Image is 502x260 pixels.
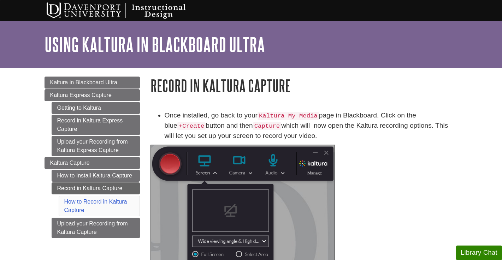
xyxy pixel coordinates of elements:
[45,77,140,89] a: Kaltura in Blackboard Ultra
[50,160,90,166] span: Kaltura Capture
[52,170,140,182] a: How to Install Kaltura Capture
[52,102,140,114] a: Getting to Kaltura
[52,115,140,135] a: Record in Kaltura Express Capture
[165,110,458,141] li: Once installed, go back to your page in Blackboard. Click on the blue button and then which will ...
[50,79,117,85] span: Kaltura in Blackboard Ultra
[45,34,265,55] a: Using Kaltura in Blackboard Ultra
[45,77,140,238] div: Guide Page Menu
[41,2,211,19] img: Davenport University Instructional Design
[52,182,140,194] a: Record in Kaltura Capture
[45,157,140,169] a: Kaltura Capture
[45,89,140,101] a: Kaltura Express Capture
[177,122,206,130] code: +Create
[456,246,502,260] button: Library Chat
[253,122,282,130] code: Capture
[150,77,458,95] h1: Record in Kaltura Capture
[64,199,127,213] a: How to Record in Kaltura Capture
[258,112,319,120] code: Kaltura My Media
[52,218,140,238] a: Upload your Recording from Kaltura Capture
[50,92,112,98] span: Kaltura Express Capture
[52,136,140,156] a: Upload your Recording from Kaltura Express Capture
